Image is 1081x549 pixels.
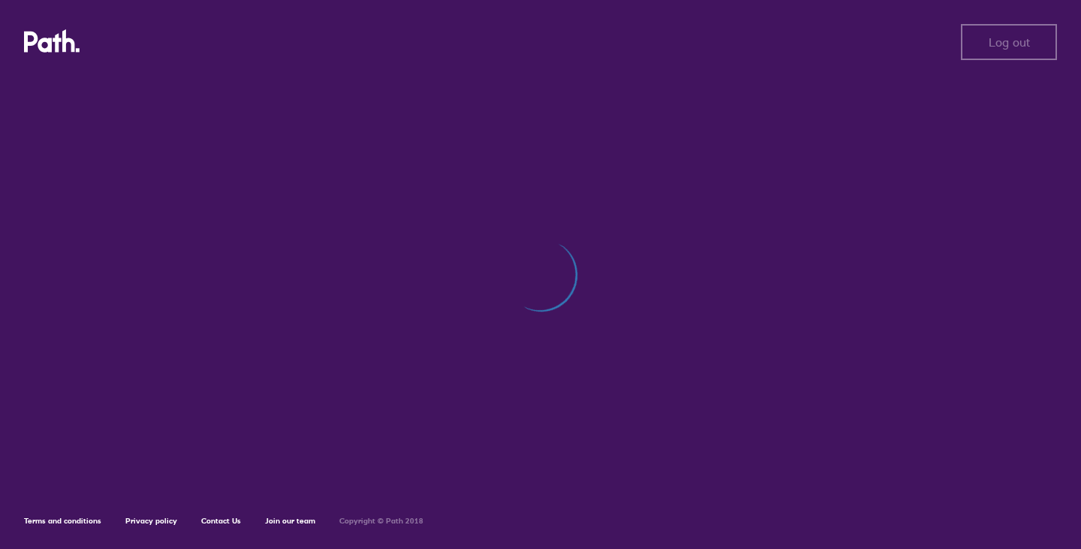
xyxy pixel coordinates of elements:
a: Contact Us [201,516,241,526]
a: Terms and conditions [24,516,101,526]
button: Log out [961,24,1057,60]
h6: Copyright © Path 2018 [339,517,423,526]
a: Join our team [265,516,315,526]
span: Log out [989,35,1030,49]
a: Privacy policy [125,516,177,526]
